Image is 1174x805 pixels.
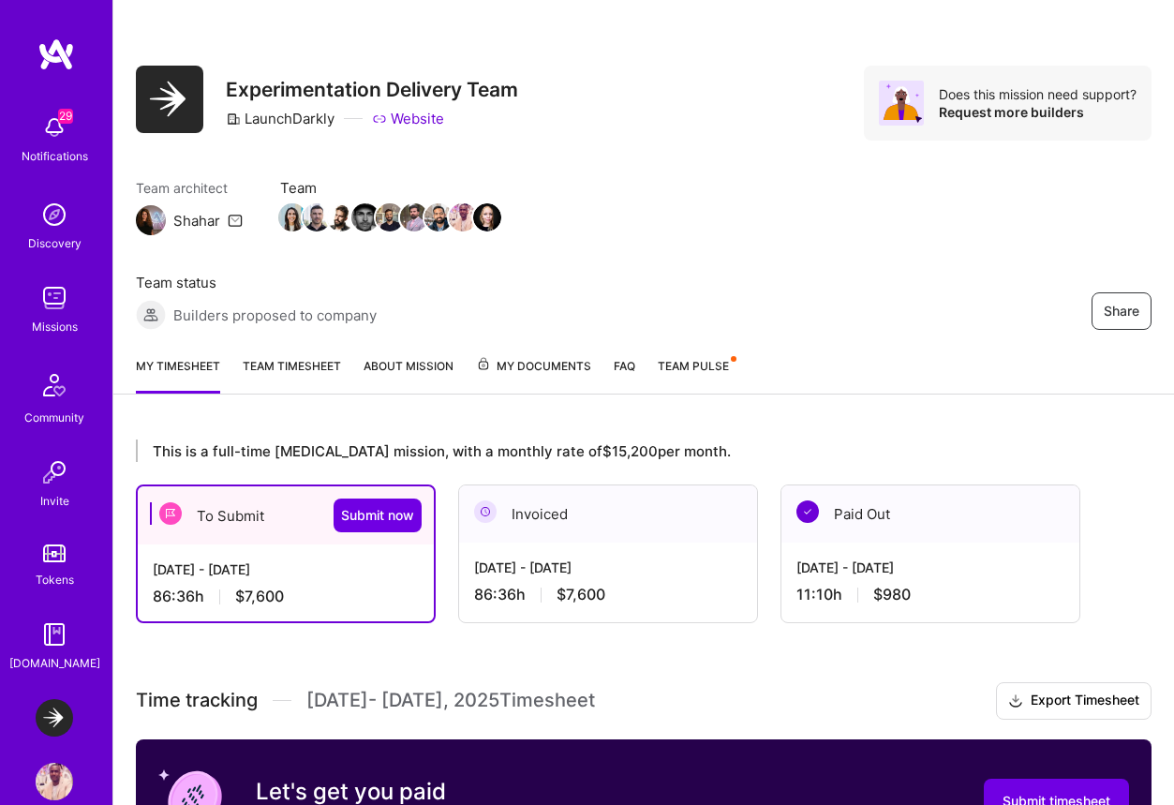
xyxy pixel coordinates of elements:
img: Paid Out [796,500,819,523]
a: Team Member Avatar [402,201,426,233]
img: LaunchDarkly: Experimentation Delivery Team [36,699,73,737]
img: Company Logo [136,66,203,133]
img: Community [32,363,77,408]
div: Paid Out [781,485,1079,543]
div: Request more builders [939,103,1137,121]
div: Missions [32,317,78,336]
a: Team Member Avatar [305,201,329,233]
img: tokens [43,544,66,562]
span: $7,600 [557,585,605,604]
button: Submit now [334,499,422,532]
img: User Avatar [36,763,73,800]
img: teamwork [36,279,73,317]
i: icon Download [1008,692,1023,711]
img: Team Member Avatar [351,203,379,231]
a: Team Pulse [658,356,735,394]
a: FAQ [614,356,635,394]
h3: Experimentation Delivery Team [226,78,518,101]
img: Builders proposed to company [136,300,166,330]
span: $7,600 [235,587,284,606]
img: Team Member Avatar [449,203,477,231]
div: To Submit [138,486,434,544]
img: logo [37,37,75,71]
a: Team Member Avatar [426,201,451,233]
div: This is a full-time [MEDICAL_DATA] mission, with a monthly rate of $15,200 per month. [136,440,1134,462]
span: Team status [136,273,377,292]
div: Notifications [22,146,88,166]
span: Team Pulse [658,359,729,373]
img: discovery [36,196,73,233]
div: [DOMAIN_NAME] [9,653,100,673]
span: Builders proposed to company [173,306,377,325]
i: icon Mail [228,213,243,228]
div: Invoiced [459,485,757,543]
a: Team timesheet [243,356,341,394]
div: 11:10 h [796,585,1064,604]
img: Avatar [879,81,924,126]
img: Team Member Avatar [327,203,355,231]
span: Share [1104,302,1139,321]
div: LaunchDarkly [226,109,334,128]
a: About Mission [364,356,453,394]
img: Invite [36,454,73,491]
div: Discovery [28,233,82,253]
i: icon CompanyGray [226,112,241,127]
div: [DATE] - [DATE] [796,558,1064,577]
div: [DATE] - [DATE] [153,559,419,579]
span: Submit now [341,506,414,525]
span: [DATE] - [DATE] , 2025 Timesheet [306,689,595,712]
span: Team [280,178,499,198]
img: Team Member Avatar [400,203,428,231]
img: Team Member Avatar [376,203,404,231]
img: Team Member Avatar [303,203,331,231]
div: [DATE] - [DATE] [474,558,742,577]
span: $980 [873,585,911,604]
a: Team Member Avatar [378,201,402,233]
a: My timesheet [136,356,220,394]
div: 86:36 h [474,585,742,604]
span: Team architect [136,178,243,198]
img: Team Member Avatar [278,203,306,231]
a: Team Member Avatar [475,201,499,233]
a: Website [372,109,444,128]
img: Team Member Avatar [424,203,453,231]
img: Team Architect [136,205,166,235]
a: Team Member Avatar [451,201,475,233]
span: 29 [58,109,73,124]
a: Team Member Avatar [280,201,305,233]
a: Team Member Avatar [329,201,353,233]
div: Shahar [173,211,220,231]
button: Share [1092,292,1152,330]
a: Team Member Avatar [353,201,378,233]
div: 86:36 h [153,587,419,606]
img: Invoiced [474,500,497,523]
div: Community [24,408,84,427]
div: Invite [40,491,69,511]
img: bell [36,109,73,146]
button: Export Timesheet [996,682,1152,720]
img: To Submit [159,502,182,525]
a: User Avatar [31,763,78,800]
a: My Documents [476,356,591,394]
span: My Documents [476,356,591,377]
img: Team Member Avatar [473,203,501,231]
img: guide book [36,616,73,653]
div: Tokens [36,570,74,589]
a: LaunchDarkly: Experimentation Delivery Team [31,699,78,737]
span: Time tracking [136,689,258,712]
div: Does this mission need support? [939,85,1137,103]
